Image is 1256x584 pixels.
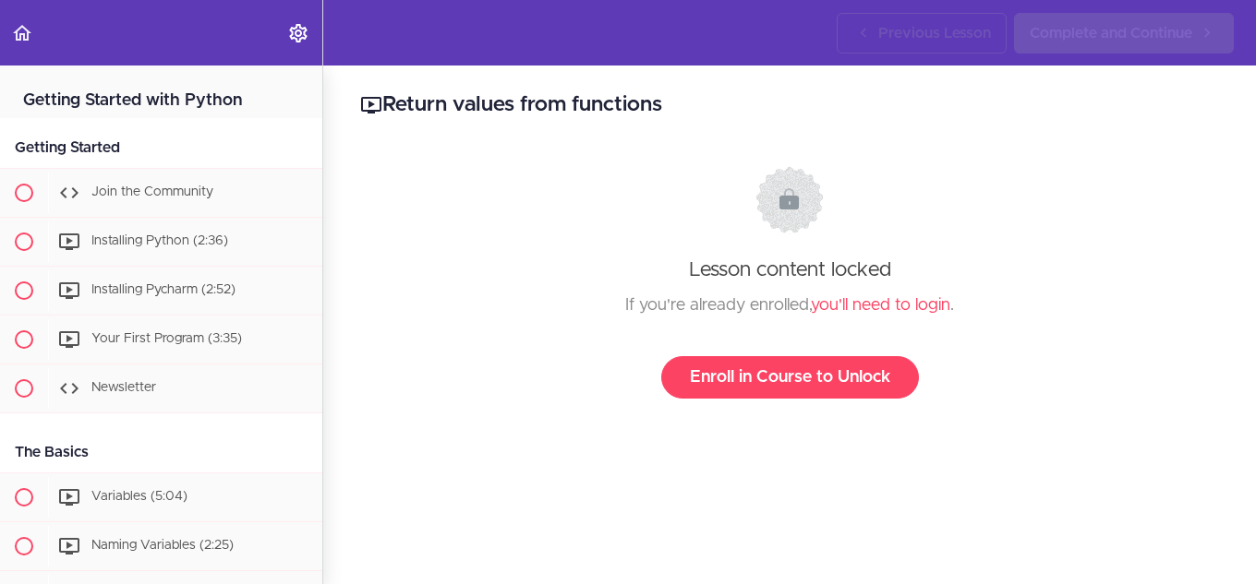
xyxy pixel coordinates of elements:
[360,89,1219,121] h2: Return values from functions
[91,332,242,345] span: Your First Program (3:35)
[378,292,1202,319] div: If you're already enrolled, .
[661,356,919,399] a: Enroll in Course to Unlock
[91,185,213,198] span: Join the Community
[91,234,228,247] span: Installing Python (2:36)
[287,22,309,44] svg: Settings Menu
[1030,22,1192,44] span: Complete and Continue
[91,283,235,296] span: Installing Pycharm (2:52)
[11,22,33,44] svg: Back to course curriculum
[91,539,234,552] span: Naming Variables (2:25)
[378,166,1202,399] div: Lesson content locked
[91,381,156,394] span: Newsletter
[878,22,991,44] span: Previous Lesson
[1014,13,1234,54] a: Complete and Continue
[91,490,187,503] span: Variables (5:04)
[837,13,1007,54] a: Previous Lesson
[811,297,950,314] a: you'll need to login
